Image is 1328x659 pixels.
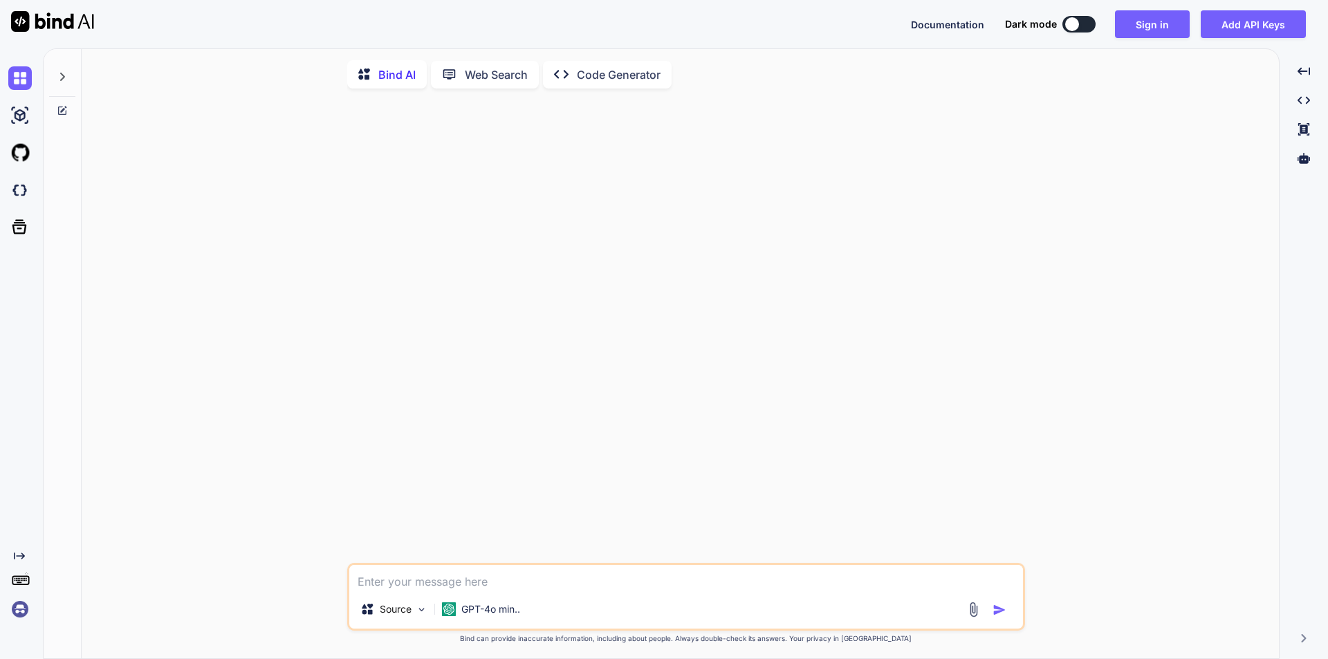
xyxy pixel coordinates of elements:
[911,17,984,32] button: Documentation
[8,66,32,90] img: chat
[1005,17,1057,31] span: Dark mode
[577,66,661,83] p: Code Generator
[442,602,456,616] img: GPT-4o mini
[380,602,412,616] p: Source
[378,66,416,83] p: Bind AI
[461,602,520,616] p: GPT-4o min..
[8,104,32,127] img: ai-studio
[1115,10,1190,38] button: Sign in
[8,597,32,621] img: signin
[993,603,1006,617] img: icon
[8,141,32,165] img: githubLight
[347,633,1025,644] p: Bind can provide inaccurate information, including about people. Always double-check its answers....
[416,604,427,615] img: Pick Models
[465,66,528,83] p: Web Search
[8,178,32,202] img: darkCloudIdeIcon
[11,11,94,32] img: Bind AI
[911,19,984,30] span: Documentation
[966,602,981,618] img: attachment
[1201,10,1306,38] button: Add API Keys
